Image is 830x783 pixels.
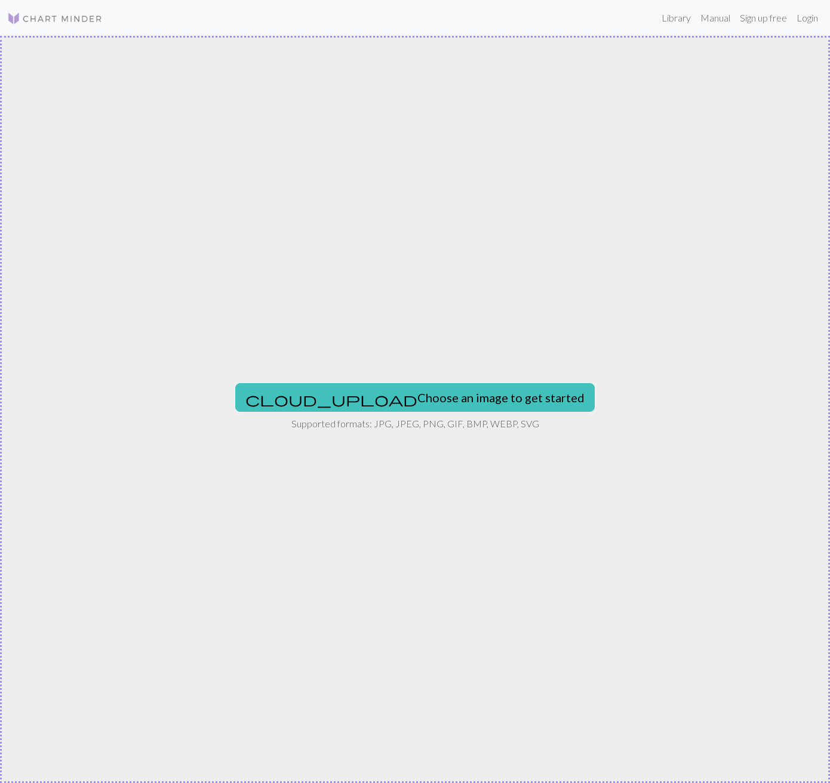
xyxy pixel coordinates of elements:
a: Manual [696,6,735,30]
a: Library [657,6,696,30]
span: cloud_upload [245,391,417,408]
a: Sign up free [735,6,792,30]
a: Login [792,6,823,30]
p: Supported formats: JPG, JPEG, PNG, GIF, BMP, WEBP, SVG [291,417,539,431]
button: Choose an image to get started [235,383,595,412]
img: Logo [7,11,103,26]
